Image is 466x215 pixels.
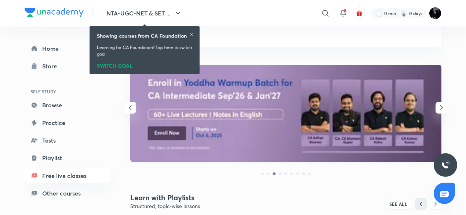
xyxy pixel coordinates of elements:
[25,41,110,56] a: Home
[25,98,110,112] a: Browse
[130,193,286,203] h4: Learn with Playlists
[25,85,110,98] h6: SELF STUDY
[429,7,441,19] img: Mini John
[389,201,408,207] span: SEE ALL
[441,161,450,169] img: ttu
[97,44,192,57] p: Learning for CA Foundation? Tap here to switch goal
[97,60,192,68] div: SWITCH GOAL
[25,186,110,201] a: Other courses
[385,198,412,210] button: SEE ALL
[400,10,408,17] img: streak
[130,203,286,210] p: Structured, topic-wise lessons
[145,21,427,35] p: Watch free online coaching classes for CA Foundation by our best educators. You can watch free re...
[25,8,84,17] img: Company Logo
[25,59,110,74] a: Store
[25,168,110,183] a: Free live classes
[25,115,110,130] a: Practice
[42,62,61,71] div: Store
[102,6,187,21] button: NTA-UGC-NET & SET ...
[356,10,363,17] img: avatar
[25,8,84,19] a: Company Logo
[130,65,441,162] img: banner
[353,7,365,19] button: avatar
[97,32,187,40] h6: Showing courses from CA Foundation
[25,151,110,165] a: Playlist
[130,65,441,163] a: banner
[25,133,110,148] a: Tests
